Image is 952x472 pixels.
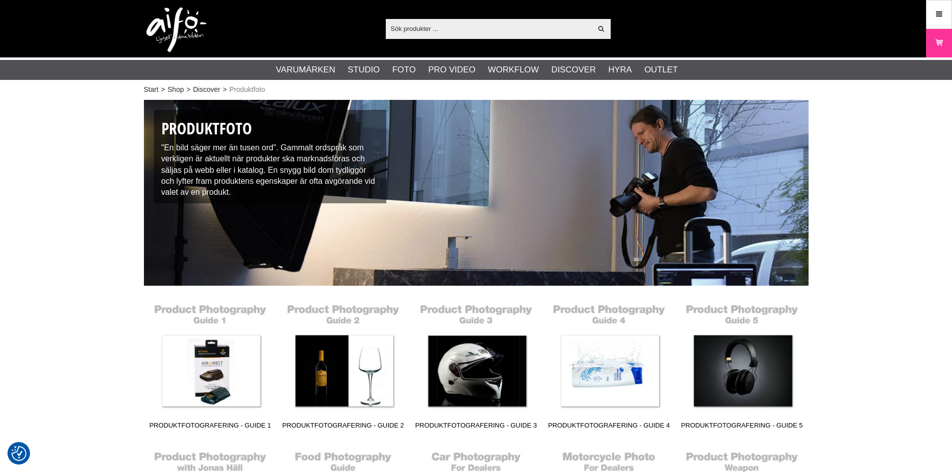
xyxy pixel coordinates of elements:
[11,446,26,461] img: Revisit consent button
[186,84,190,95] span: >
[608,63,632,76] a: Hyra
[144,100,809,286] img: Produktfotografering
[167,84,184,95] a: Shop
[676,421,809,434] span: Produktfotografering - Guide 5
[154,110,387,203] div: "En bild säger mer än tusen ord". Gammalt ordspråk som verkligen är aktuellt när produkter ska ma...
[144,299,277,434] a: Produktfotografering - Guide 1
[644,63,678,76] a: Outlet
[410,421,543,434] span: Produktfotografering - Guide 3
[229,84,265,95] span: Produktfoto
[161,84,165,95] span: >
[144,421,277,434] span: Produktfotografering - Guide 1
[410,299,543,434] a: Produktfotografering - Guide 3
[223,84,227,95] span: >
[161,117,379,140] h1: Produktfoto
[277,421,410,434] span: Produktfotografering - Guide 2
[348,63,380,76] a: Studio
[276,63,335,76] a: Varumärken
[543,299,676,434] a: Produktfotografering - Guide 4
[392,63,416,76] a: Foto
[543,421,676,434] span: Produktfotografering - Guide 4
[428,63,475,76] a: Pro Video
[488,63,539,76] a: Workflow
[386,21,592,36] input: Sök produkter ...
[676,299,809,434] a: Produktfotografering - Guide 5
[551,63,596,76] a: Discover
[277,299,410,434] a: Produktfotografering - Guide 2
[146,7,206,52] img: logo.png
[11,445,26,463] button: Samtyckesinställningar
[144,84,159,95] a: Start
[193,84,220,95] a: Discover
